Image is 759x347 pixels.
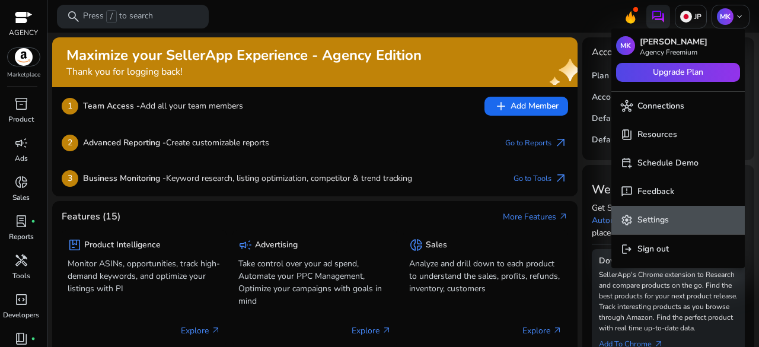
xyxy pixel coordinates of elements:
p: Connections [637,100,684,113]
p: Feedback [637,185,674,198]
p: Sign out [637,243,669,256]
p: [PERSON_NAME] [640,36,707,49]
p: MK [616,36,635,55]
span: feedback [621,186,633,198]
p: Schedule Demo [637,157,699,170]
span: book_4 [621,129,633,141]
p: Agency Freemium [640,49,707,56]
span: Upgrade Plan [653,66,703,79]
p: Resources [637,128,677,141]
button: Upgrade Plan [616,63,740,82]
span: hub [621,100,633,112]
span: calendar_add_on [621,157,633,169]
span: logout [621,243,633,255]
span: settings [621,214,633,226]
p: Settings [637,214,669,227]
